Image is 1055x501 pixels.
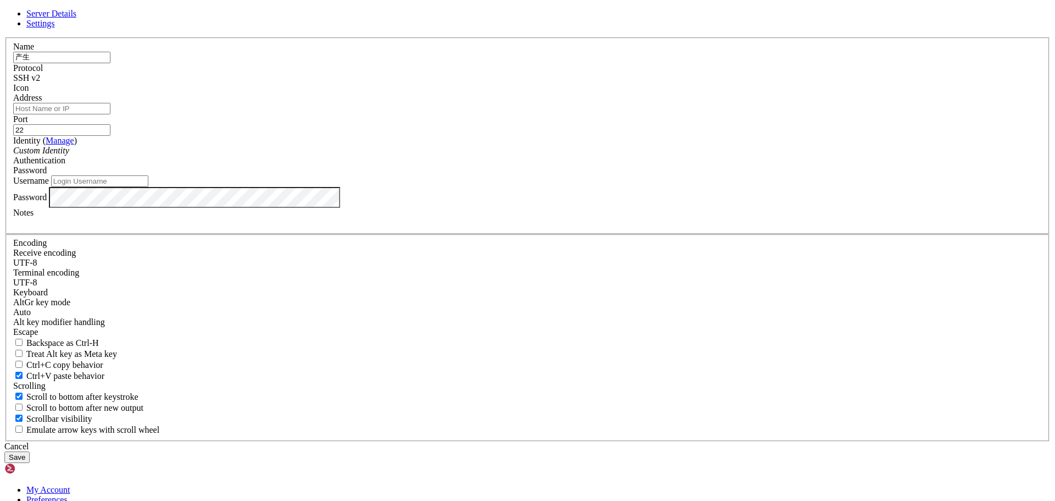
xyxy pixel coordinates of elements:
[43,136,77,145] span: ( )
[13,392,138,401] label: Whether to scroll to the bottom on any keystroke.
[13,349,117,359] label: Whether the Alt key acts as a Meta key or as a distinct Alt key.
[13,317,105,327] label: Controls how the Alt key is handled. Escape: Send an ESC prefix. 8-Bit: Add 128 to the typed char...
[26,371,104,381] span: Ctrl+V paste behavior
[13,73,40,82] span: SSH v2
[13,136,77,145] label: Identity
[13,146,69,155] i: Custom Identity
[4,452,30,463] button: Save
[15,415,23,422] input: Scrollbar visibility
[15,361,23,368] input: Ctrl+C copy behavior
[13,192,47,201] label: Password
[13,52,110,63] input: Server Name
[13,307,1042,317] div: Auto
[13,83,29,92] label: Icon
[26,19,55,28] a: Settings
[13,156,65,165] label: Authentication
[26,349,117,359] span: Treat Alt key as Meta key
[4,442,1051,452] div: Cancel
[15,339,23,346] input: Backspace as Ctrl-H
[13,103,110,114] input: Host Name or IP
[13,166,47,175] span: Password
[13,124,110,136] input: Port Number
[13,114,28,124] label: Port
[13,381,46,390] label: Scrolling
[13,63,43,73] label: Protocol
[13,258,37,267] span: UTF-8
[26,9,76,18] a: Server Details
[13,238,47,247] label: Encoding
[13,414,92,423] label: The vertical scrollbar mode.
[13,208,34,217] label: Notes
[13,268,79,277] label: The default terminal encoding. ISO-2022 enables character map translations (like graphics maps). ...
[51,175,148,187] input: Login Username
[13,425,159,434] label: When using the alternative screen buffer, and DECCKM (Application Cursor Keys) is active, mouse w...
[13,248,76,257] label: Set the expected encoding for data received from the host. If the encodings do not match, visual ...
[15,393,23,400] input: Scroll to bottom after keystroke
[13,307,31,317] span: Auto
[46,136,74,145] a: Manage
[15,426,23,433] input: Emulate arrow keys with scroll wheel
[13,42,34,51] label: Name
[13,360,103,370] label: Ctrl-C copies if true, send ^C to host if false. Ctrl-Shift-C sends ^C to host if true, copies if...
[13,327,38,337] span: Escape
[13,176,49,185] label: Username
[26,338,99,348] span: Backspace as Ctrl-H
[13,258,1042,268] div: UTF-8
[15,350,23,357] input: Treat Alt key as Meta key
[13,298,70,307] label: Set the expected encoding for data received from the host. If the encodings do not match, visual ...
[13,278,1042,288] div: UTF-8
[13,278,37,287] span: UTF-8
[26,414,92,423] span: Scrollbar visibility
[26,485,70,494] a: My Account
[13,166,1042,175] div: Password
[13,73,1042,83] div: SSH v2
[26,392,138,401] span: Scroll to bottom after keystroke
[13,327,1042,337] div: Escape
[26,425,159,434] span: Emulate arrow keys with scroll wheel
[13,371,104,381] label: Ctrl+V pastes if true, sends ^V to host if false. Ctrl+Shift+V sends ^V to host if true, pastes i...
[13,288,48,297] label: Keyboard
[26,360,103,370] span: Ctrl+C copy behavior
[13,403,143,412] label: Scroll to bottom after new output.
[26,403,143,412] span: Scroll to bottom after new output
[13,146,1042,156] div: Custom Identity
[4,463,68,474] img: Shellngn
[13,93,42,102] label: Address
[15,404,23,411] input: Scroll to bottom after new output
[13,338,99,348] label: If true, the backspace should send BS ('\x08', aka ^H). Otherwise the backspace key should send '...
[15,372,23,379] input: Ctrl+V paste behavior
